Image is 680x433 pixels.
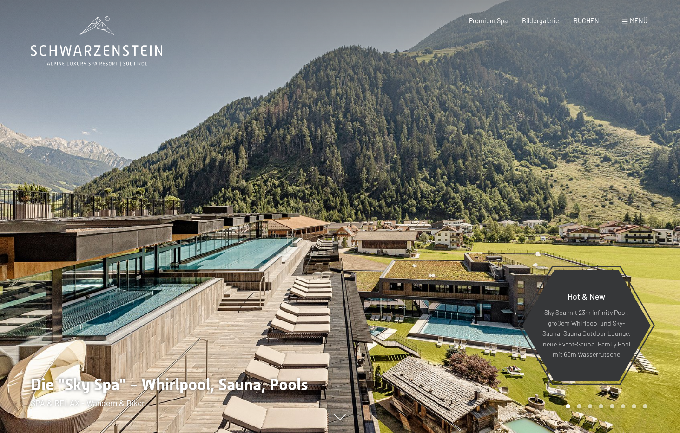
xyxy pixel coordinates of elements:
div: Carousel Page 2 [577,404,581,409]
div: Carousel Page 5 [610,404,614,409]
div: Carousel Page 8 [643,404,647,409]
div: Carousel Page 3 [588,404,593,409]
p: Sky Spa mit 23m Infinity Pool, großem Whirlpool und Sky-Sauna, Sauna Outdoor Lounge, neue Event-S... [542,307,631,360]
div: Carousel Page 4 [599,404,603,409]
a: BUCHEN [574,17,599,25]
span: Hot & New [568,291,605,301]
a: Premium Spa [469,17,508,25]
div: Carousel Page 6 [621,404,626,409]
div: Carousel Page 7 [632,404,636,409]
span: Menü [630,17,647,25]
div: Carousel Pagination [562,404,647,409]
div: Carousel Page 1 (Current Slide) [566,404,570,409]
a: Hot & New Sky Spa mit 23m Infinity Pool, großem Whirlpool und Sky-Sauna, Sauna Outdoor Lounge, ne... [522,269,651,382]
a: Bildergalerie [522,17,559,25]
